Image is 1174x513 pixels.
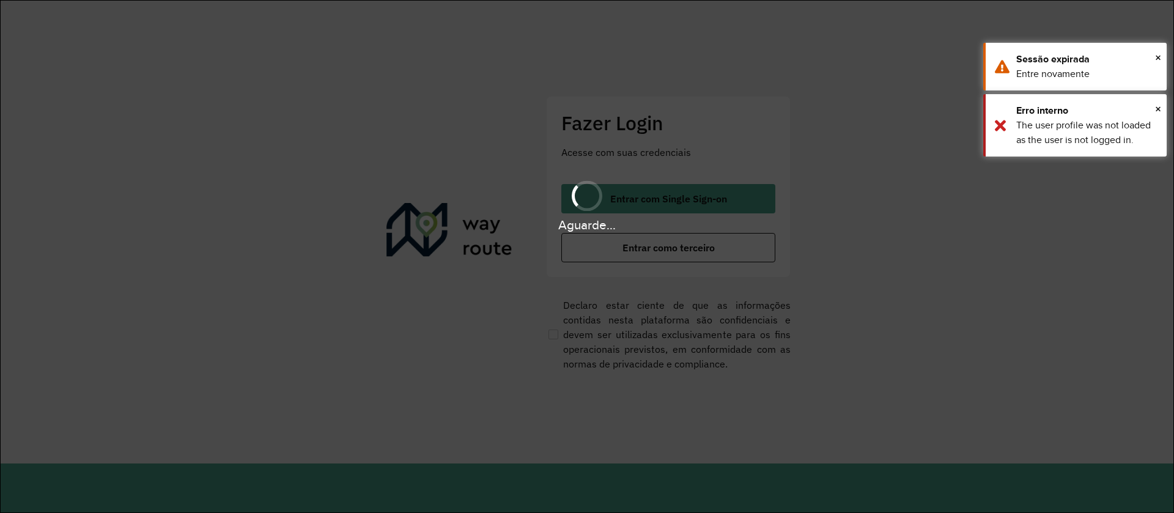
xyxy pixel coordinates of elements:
button: Close [1155,48,1161,67]
button: Close [1155,100,1161,118]
div: Entre novamente [1016,67,1157,81]
span: × [1155,48,1161,67]
div: Erro interno [1016,103,1157,118]
span: × [1155,100,1161,118]
div: Sessão expirada [1016,52,1157,67]
div: The user profile was not loaded as the user is not logged in. [1016,118,1157,147]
